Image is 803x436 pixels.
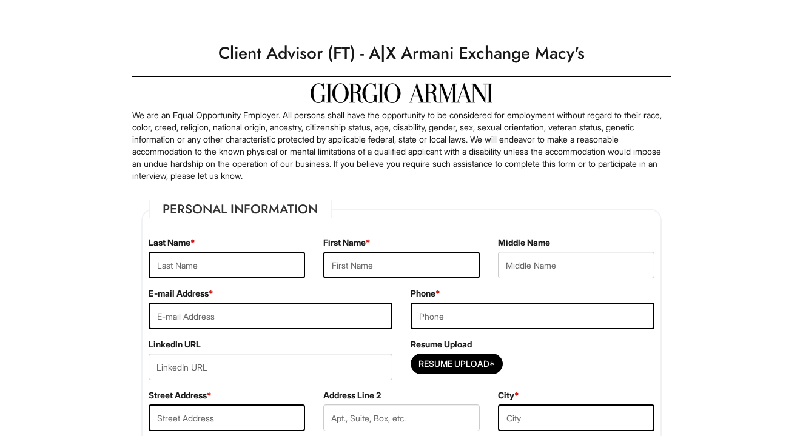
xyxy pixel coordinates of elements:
[149,252,305,278] input: Last Name
[411,338,472,350] label: Resume Upload
[149,338,201,350] label: LinkedIn URL
[498,389,519,401] label: City
[411,354,503,374] button: Resume Upload*Resume Upload*
[149,404,305,431] input: Street Address
[149,354,392,380] input: LinkedIn URL
[323,236,371,249] label: First Name
[311,83,492,103] img: Giorgio Armani
[498,252,654,278] input: Middle Name
[126,36,677,70] h1: Client Advisor (FT) - A|X Armani Exchange Macy's
[149,303,392,329] input: E-mail Address
[498,236,550,249] label: Middle Name
[498,404,654,431] input: City
[149,236,195,249] label: Last Name
[149,389,212,401] label: Street Address
[149,287,213,300] label: E-mail Address
[132,109,671,182] p: We are an Equal Opportunity Employer. All persons shall have the opportunity to be considered for...
[323,389,381,401] label: Address Line 2
[411,303,654,329] input: Phone
[149,200,332,218] legend: Personal Information
[323,252,480,278] input: First Name
[411,287,440,300] label: Phone
[323,404,480,431] input: Apt., Suite, Box, etc.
